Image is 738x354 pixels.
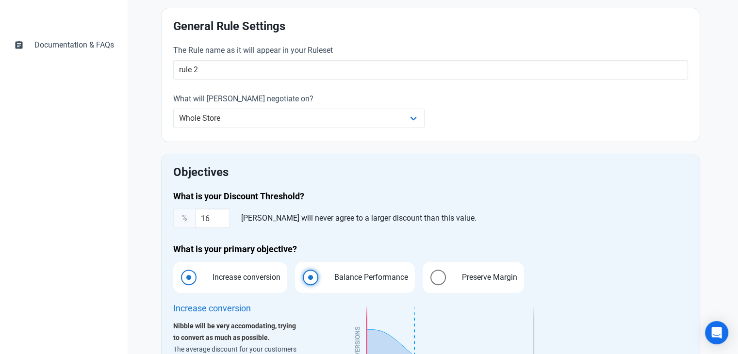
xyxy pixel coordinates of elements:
div: [PERSON_NAME] will never agree to a larger discount than this value. [237,209,480,228]
span: assignment [14,39,24,49]
label: What will [PERSON_NAME] negotiate on? [173,93,425,105]
span: Balance Performance [324,272,413,283]
span: Increase conversion [202,272,285,283]
label: The Rule name as it will appear in your Ruleset [173,45,688,56]
div: Open Intercom Messenger [705,321,728,344]
h4: What is your Discount Threshold? [173,191,688,202]
h4: What is your primary objective? [173,243,688,255]
a: assignmentDocumentation & FAQs [8,33,120,57]
div: Increase conversion [173,301,251,316]
span: Documentation & FAQs [34,39,114,51]
span: Preserve Margin [452,272,522,283]
h2: General Rule Settings [173,20,688,33]
strong: Nibble will be very accomodating, trying to convert as much as possible. [173,322,296,341]
h2: Objectives [173,166,688,179]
